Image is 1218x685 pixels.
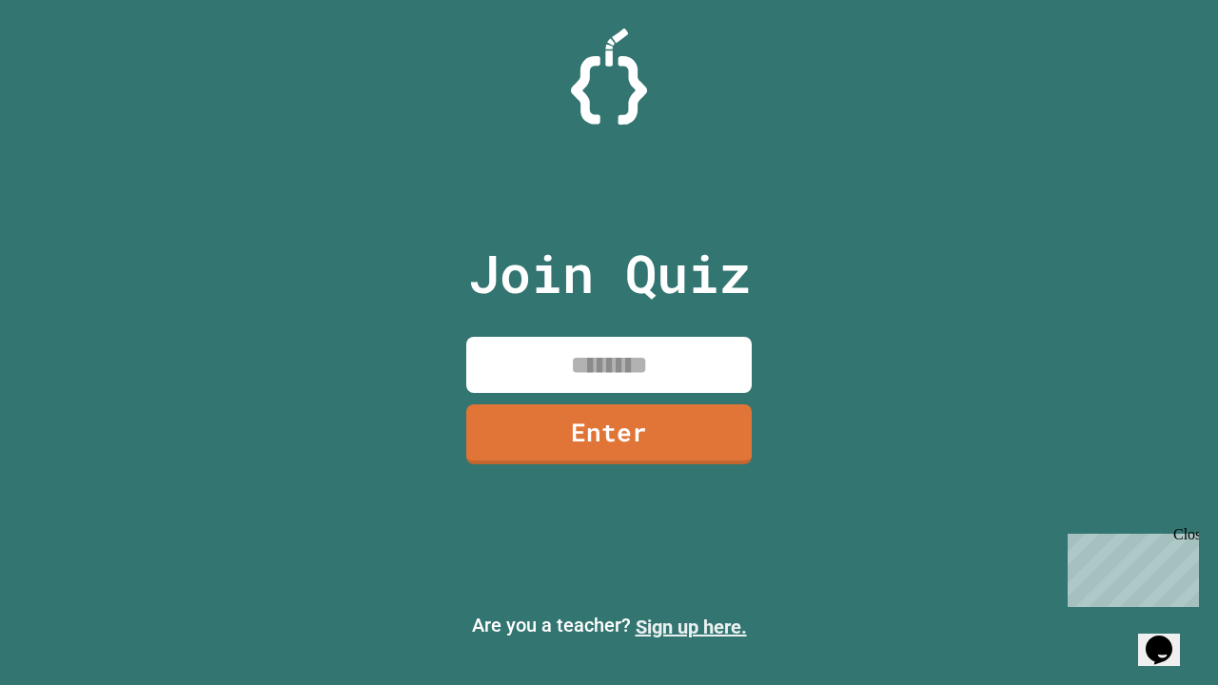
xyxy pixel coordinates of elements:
iframe: chat widget [1060,526,1199,607]
p: Are you a teacher? [15,611,1203,641]
a: Enter [466,404,752,464]
a: Sign up here. [636,616,747,638]
img: Logo.svg [571,29,647,125]
iframe: chat widget [1138,609,1199,666]
div: Chat with us now!Close [8,8,131,121]
p: Join Quiz [468,234,751,313]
